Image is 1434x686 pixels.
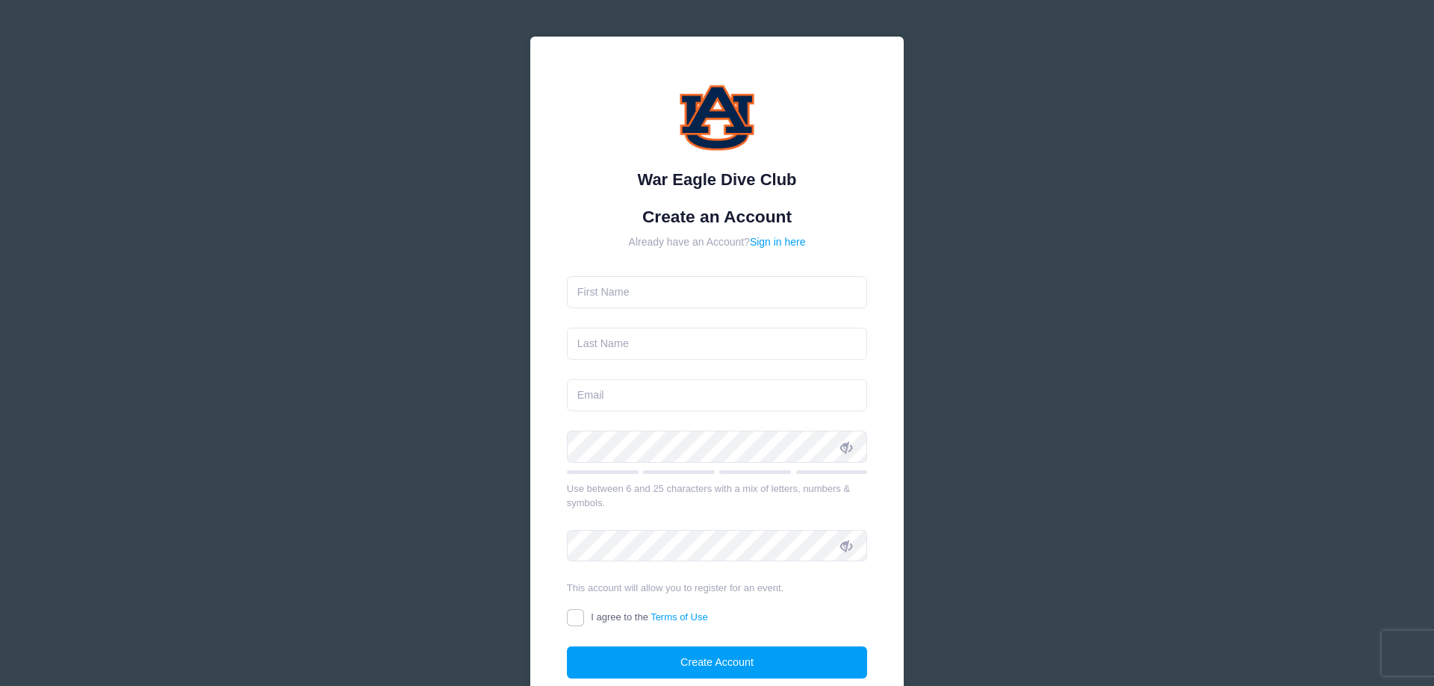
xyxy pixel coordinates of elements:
span: I agree to the [591,611,707,623]
div: This account will allow you to register for an event. [567,581,868,596]
input: Last Name [567,328,868,360]
input: First Name [567,276,868,308]
input: Email [567,379,868,411]
a: Terms of Use [651,611,708,623]
div: Use between 6 and 25 characters with a mix of letters, numbers & symbols. [567,481,868,511]
img: War Eagle Dive Club [672,73,762,163]
input: I agree to theTerms of Use [567,609,584,626]
div: Already have an Account? [567,234,868,250]
a: Sign in here [750,236,806,248]
h1: Create an Account [567,207,868,227]
div: War Eagle Dive Club [567,167,868,192]
button: Create Account [567,646,868,679]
